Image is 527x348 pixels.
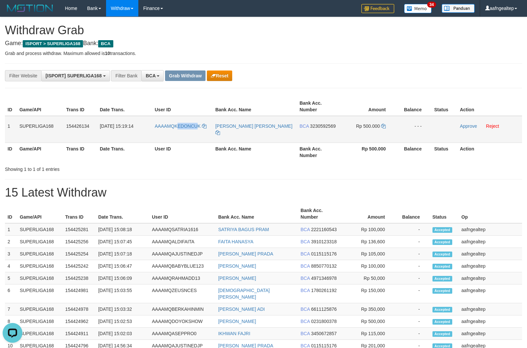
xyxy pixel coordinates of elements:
button: [ISPORT] SUPERLIGA168 [41,70,110,81]
span: BCA [301,307,310,312]
td: [DATE] 15:03:55 [96,284,149,303]
td: Rp 115,000 [342,328,395,340]
th: Bank Acc. Number [297,143,342,161]
td: - - - [396,116,431,143]
button: Open LiveChat chat widget [3,3,22,22]
th: Bank Acc. Number [297,97,342,116]
td: [DATE] 15:07:18 [96,248,149,260]
td: 154424978 [63,303,96,315]
td: [DATE] 15:06:47 [96,260,149,272]
th: Amount [342,204,395,223]
td: aafngealtep [459,272,522,284]
span: BCA [301,319,310,324]
td: [DATE] 15:07:45 [96,236,149,248]
td: aafngealtep [459,236,522,248]
a: FAITA HANASYA [218,239,253,244]
td: - [395,303,430,315]
span: ISPORT > SUPERLIGA168 [23,40,83,47]
th: Action [457,143,522,161]
img: Feedback.jpg [361,4,394,13]
span: Copy 3910123318 to clipboard [311,239,337,244]
h1: 15 Latest Withdraw [5,186,522,199]
td: SUPERLIGA168 [17,260,63,272]
th: Game/API [17,143,64,161]
td: [DATE] 15:03:32 [96,303,149,315]
td: 1 [5,223,17,236]
a: [PERSON_NAME] [218,263,256,269]
th: Status [431,97,457,116]
span: BCA [301,288,310,293]
span: Accepted [432,331,452,337]
a: [PERSON_NAME] PRADA [218,251,273,256]
td: aafngealtep [459,315,522,328]
span: Copy 1780261192 to clipboard [311,288,337,293]
td: SUPERLIGA168 [17,303,63,315]
th: Op [459,204,522,223]
span: Accepted [432,252,452,257]
a: [PERSON_NAME] ADI [218,307,265,312]
td: [DATE] 15:02:53 [96,315,149,328]
th: User ID [152,97,213,116]
td: 5 [5,272,17,284]
th: Action [457,97,522,116]
h4: Game: Bank: [5,40,522,47]
span: Copy 0231800378 to clipboard [311,319,337,324]
td: aafngealtep [459,248,522,260]
span: BCA [301,331,310,336]
td: AAAAMQRAHMADD13 [149,272,215,284]
td: 3 [5,248,17,260]
td: Rp 136,600 [342,236,395,248]
span: BCA [301,276,310,281]
td: 154424981 [63,284,96,303]
span: Accepted [432,319,452,325]
td: - [395,315,430,328]
td: 154425256 [63,236,96,248]
td: 154425238 [63,272,96,284]
td: SUPERLIGA168 [17,284,63,303]
a: Reject [486,123,499,129]
span: Copy 0115115176 to clipboard [311,251,337,256]
th: ID [5,204,17,223]
span: Accepted [432,239,452,245]
th: Rp 500.000 [342,143,396,161]
a: IKHWAN FAJRI [218,331,250,336]
h1: Withdraw Grab [5,24,522,37]
td: AAAAMQZEUSNCES [149,284,215,303]
th: Trans ID [63,204,96,223]
td: AAAAMQALDIFAITA [149,236,215,248]
td: 6 [5,284,17,303]
th: Balance [396,97,431,116]
td: SUPERLIGA168 [17,248,63,260]
th: Balance [396,143,431,161]
td: - [395,248,430,260]
td: 154424911 [63,328,96,340]
th: Amount [342,97,396,116]
span: Accepted [432,288,452,294]
td: aafngealtep [459,328,522,340]
th: Bank Acc. Name [215,204,298,223]
div: Filter Website [5,70,41,81]
a: [DEMOGRAPHIC_DATA][PERSON_NAME] [218,288,270,300]
span: Copy 6611125876 to clipboard [311,307,337,312]
td: 154425281 [63,223,96,236]
td: 7 [5,303,17,315]
td: 8 [5,315,17,328]
a: [PERSON_NAME] [PERSON_NAME] [215,123,292,135]
td: 154425254 [63,248,96,260]
span: Accepted [432,276,452,281]
th: Trans ID [64,97,97,116]
td: SUPERLIGA168 [17,272,63,284]
td: aafngealtep [459,284,522,303]
th: Game/API [17,97,64,116]
td: [DATE] 15:02:03 [96,328,149,340]
td: AAAAMQAJUSTINEDJP [149,248,215,260]
span: Accepted [432,264,452,269]
img: Button%20Memo.svg [404,4,432,13]
td: AAAAMQBABYBLUE123 [149,260,215,272]
img: panduan.png [442,4,475,13]
td: - [395,284,430,303]
th: Status [431,143,457,161]
button: BCA [141,70,164,81]
td: - [395,236,430,248]
span: BCA [146,73,155,78]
